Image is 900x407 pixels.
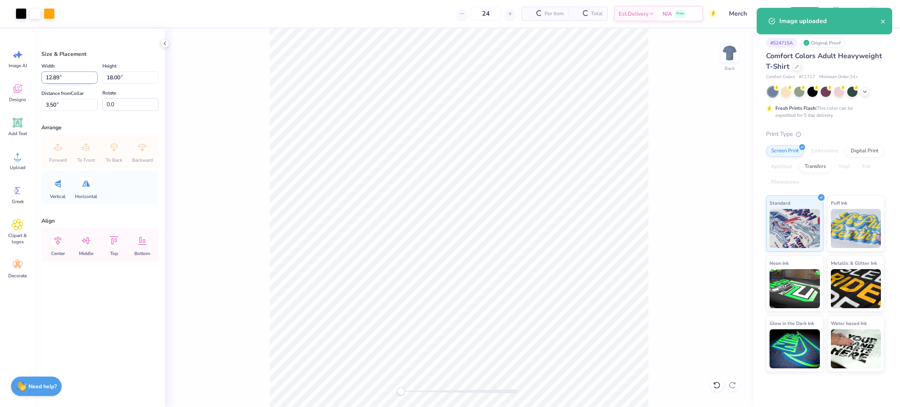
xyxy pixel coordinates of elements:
img: Water based Ink [831,329,881,368]
span: Designs [9,96,26,103]
label: Height [102,61,116,71]
span: Image AI [9,62,27,69]
span: Standard [770,199,790,207]
button: close [880,16,886,26]
span: Comfort Colors Adult Heavyweight T-Shirt [766,51,882,71]
span: Add Text [8,130,27,137]
span: Metallic & Glitter Ink [831,259,877,267]
div: Accessibility label [397,387,405,395]
div: Applique [766,161,797,173]
span: Bottom [134,250,150,257]
span: Upload [10,164,25,171]
div: Image uploaded [779,16,880,26]
div: Back [725,65,735,72]
div: Embroidery [806,145,843,157]
span: Top [110,250,118,257]
img: Glow in the Dark Ink [770,329,820,368]
label: Distance from Collar [41,89,84,98]
span: Middle [79,250,93,257]
span: Free [677,11,684,16]
label: Rotate [102,88,116,98]
span: Greek [12,198,24,205]
div: Digital Print [846,145,884,157]
img: Neon Ink [770,269,820,308]
img: Back [722,45,737,61]
span: Decorate [8,273,27,279]
div: Original Proof [801,38,845,48]
input: – – [471,7,501,21]
div: Foil [857,161,876,173]
div: Vinyl [833,161,855,173]
span: Water based Ink [831,319,867,327]
img: Mark Joshua Mullasgo [865,6,881,21]
div: Size & Placement [41,50,159,58]
div: # 524715A [766,38,797,48]
span: Est. Delivery [619,10,648,18]
span: Glow in the Dark Ink [770,319,814,327]
strong: Need help? [29,383,57,390]
span: Neon Ink [770,259,789,267]
span: Comfort Colors [766,74,795,80]
div: Print Type [766,130,884,139]
div: Screen Print [766,145,804,157]
span: Horizontal [75,193,97,200]
span: Center [51,250,65,257]
div: This color can be expedited for 5 day delivery. [775,105,871,119]
img: Metallic & Glitter Ink [831,269,881,308]
span: Per Item [545,10,564,18]
img: Puff Ink [831,209,881,248]
span: Vertical [50,193,66,200]
div: Align [41,217,159,225]
img: Standard [770,209,820,248]
span: Clipart & logos [5,232,30,245]
div: Arrange [41,123,159,132]
span: # C1717 [799,74,815,80]
div: Transfers [800,161,831,173]
span: N/A [662,10,672,18]
span: Minimum Order: 24 + [819,74,858,80]
span: Total [591,10,603,18]
a: MJ [853,6,884,21]
span: Puff Ink [831,199,847,207]
input: Untitled Design [723,6,780,21]
div: Rhinestones [766,177,804,188]
label: Width [41,61,55,71]
strong: Fresh Prints Flash: [775,105,817,111]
